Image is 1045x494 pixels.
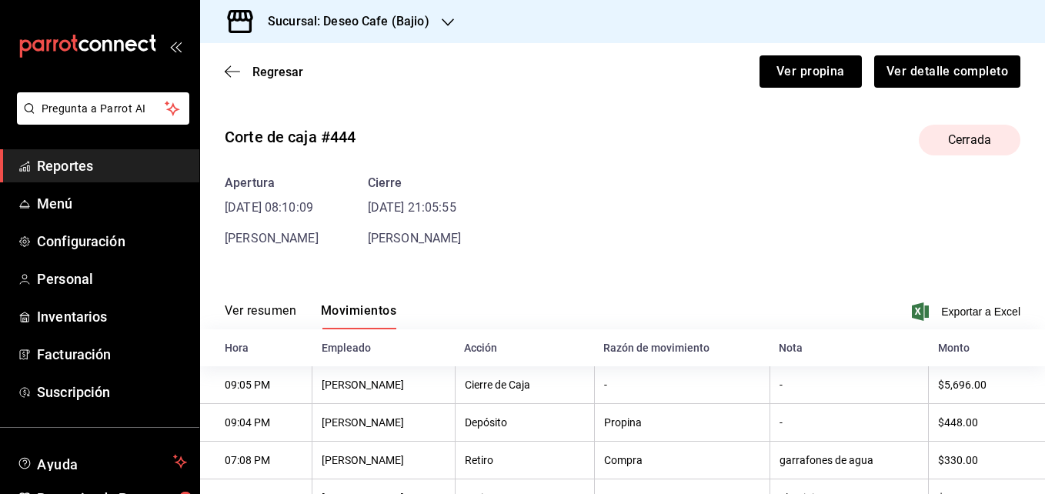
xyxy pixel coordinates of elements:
[225,303,296,329] button: Ver resumen
[594,329,770,366] th: Razón de movimiento
[225,303,396,329] div: navigation tabs
[455,442,594,479] th: Retiro
[200,329,312,366] th: Hora
[939,131,1000,149] span: Cerrada
[368,174,462,192] div: Cierre
[169,40,182,52] button: open_drawer_menu
[37,155,187,176] span: Reportes
[225,199,319,217] time: [DATE] 08:10:09
[455,366,594,404] th: Cierre de Caja
[760,55,862,88] button: Ver propina
[37,193,187,214] span: Menú
[200,366,312,404] th: 09:05 PM
[37,344,187,365] span: Facturación
[770,404,929,442] th: -
[37,452,167,471] span: Ayuda
[915,302,1020,321] button: Exportar a Excel
[225,231,319,245] span: [PERSON_NAME]
[368,199,462,217] time: [DATE] 21:05:55
[770,329,929,366] th: Nota
[455,404,594,442] th: Depósito
[225,174,319,192] div: Apertura
[17,92,189,125] button: Pregunta a Parrot AI
[455,329,594,366] th: Acción
[225,125,356,149] div: Corte de caja #444
[874,55,1020,88] button: Ver detalle completo
[929,329,1045,366] th: Monto
[594,404,770,442] th: Propina
[37,306,187,327] span: Inventarios
[225,65,303,79] button: Regresar
[312,404,456,442] th: [PERSON_NAME]
[321,303,396,329] button: Movimientos
[42,101,165,117] span: Pregunta a Parrot AI
[929,442,1045,479] th: $330.00
[770,442,929,479] th: garrafones de agua
[37,231,187,252] span: Configuración
[312,442,456,479] th: [PERSON_NAME]
[11,112,189,128] a: Pregunta a Parrot AI
[312,329,456,366] th: Empleado
[200,404,312,442] th: 09:04 PM
[929,404,1045,442] th: $448.00
[770,366,929,404] th: -
[37,269,187,289] span: Personal
[200,442,312,479] th: 07:08 PM
[37,382,187,402] span: Suscripción
[255,12,429,31] h3: Sucursal: Deseo Cafe (Bajio)
[594,442,770,479] th: Compra
[312,366,456,404] th: [PERSON_NAME]
[368,231,462,245] span: [PERSON_NAME]
[929,366,1045,404] th: $5,696.00
[594,366,770,404] th: -
[252,65,303,79] span: Regresar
